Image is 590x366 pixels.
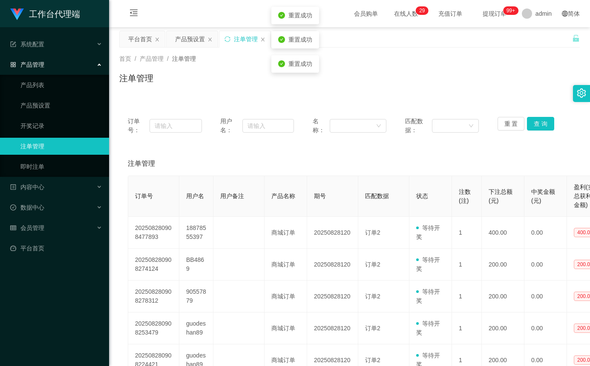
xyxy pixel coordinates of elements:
td: 1 [452,281,482,312]
span: 等待开奖 [416,256,440,272]
i: 图标: unlock [572,34,580,42]
span: 下注总额(元) [489,188,512,204]
td: 200.00 [482,249,524,281]
a: 开奖记录 [20,117,102,134]
div: 产品预设置 [175,31,205,47]
span: 数据中心 [10,204,44,211]
td: 20250828120 [307,249,358,281]
span: 系统配置 [10,41,44,48]
span: 内容中心 [10,184,44,190]
td: 20250828120 [307,217,358,249]
td: 18878555397 [179,217,213,249]
td: 1 [452,249,482,281]
i: 图标: close [155,37,160,42]
i: 图标: setting [577,88,586,98]
td: 商城订单 [265,281,307,312]
span: 等待开奖 [416,320,440,336]
span: 用户名 [186,193,204,199]
span: 期号 [314,193,326,199]
div: 注单管理 [234,31,258,47]
td: 0.00 [524,312,567,344]
td: 202508280908274124 [128,249,179,281]
span: 匹配数据 [365,193,389,199]
i: 图标: down [376,123,381,129]
button: 重 置 [498,117,525,131]
span: 注单管理 [128,159,155,169]
td: guodeshan89 [179,312,213,344]
span: 重置成功 [288,12,312,19]
i: 图标: form [10,41,16,47]
span: 提现订单 [478,11,511,17]
span: 订单号 [135,193,153,199]
span: 用户名： [220,117,242,135]
span: 等待开奖 [416,224,440,240]
span: 等待开奖 [416,288,440,304]
span: 中奖金额(元) [531,188,555,204]
span: 匹配数据： [405,117,432,135]
td: 202508280908278312 [128,281,179,312]
td: 20250828120 [307,312,358,344]
h1: 注单管理 [119,72,153,85]
td: 90557879 [179,281,213,312]
a: 图标: dashboard平台首页 [10,240,102,257]
i: 图标: menu-fold [119,0,148,28]
span: 用户备注 [220,193,244,199]
td: 1 [452,312,482,344]
i: 图标: down [469,123,474,129]
p: 2 [419,6,422,15]
td: 商城订单 [265,312,307,344]
td: 1 [452,217,482,249]
sup: 979 [503,6,518,15]
td: 202508280908253479 [128,312,179,344]
input: 请输入 [150,119,202,133]
a: 产品列表 [20,77,102,94]
td: 400.00 [482,217,524,249]
td: 商城订单 [265,249,307,281]
span: 订单2 [365,293,380,300]
i: 图标: appstore-o [10,62,16,68]
span: 注数(注) [459,188,471,204]
div: 平台首页 [128,31,152,47]
td: 202508280908477893 [128,217,179,249]
img: logo.9652507e.png [10,9,24,20]
td: BB4869 [179,249,213,281]
span: 订单2 [365,325,380,332]
a: 注单管理 [20,138,102,155]
span: 产品管理 [140,55,164,62]
i: 图标: close [260,37,265,42]
i: icon: check-circle [278,60,285,67]
span: 订单2 [365,229,380,236]
span: 产品管理 [10,61,44,68]
td: 0.00 [524,281,567,312]
td: 0.00 [524,217,567,249]
input: 请输入 [242,119,294,133]
span: 产品名称 [271,193,295,199]
span: 重置成功 [288,36,312,43]
a: 工作台代理端 [10,10,80,17]
span: 订单号： [128,117,150,135]
span: 重置成功 [288,60,312,67]
button: 查 询 [527,117,554,131]
td: 200.00 [482,312,524,344]
span: / [135,55,136,62]
span: 订单2 [365,261,380,268]
i: 图标: global [562,11,568,17]
p: 9 [422,6,425,15]
h1: 工作台代理端 [29,0,80,28]
i: 图标: sync [224,36,230,42]
sup: 29 [416,6,428,15]
td: 商城订单 [265,217,307,249]
td: 20250828120 [307,281,358,312]
span: 充值订单 [434,11,466,17]
span: 首页 [119,55,131,62]
span: 名称： [313,117,330,135]
span: 注单管理 [172,55,196,62]
span: 在线人数 [390,11,422,17]
i: 图标: close [207,37,213,42]
i: icon: check-circle [278,12,285,19]
i: 图标: check-circle-o [10,204,16,210]
a: 即时注单 [20,158,102,175]
span: 订单2 [365,357,380,363]
span: / [167,55,169,62]
span: 状态 [416,193,428,199]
